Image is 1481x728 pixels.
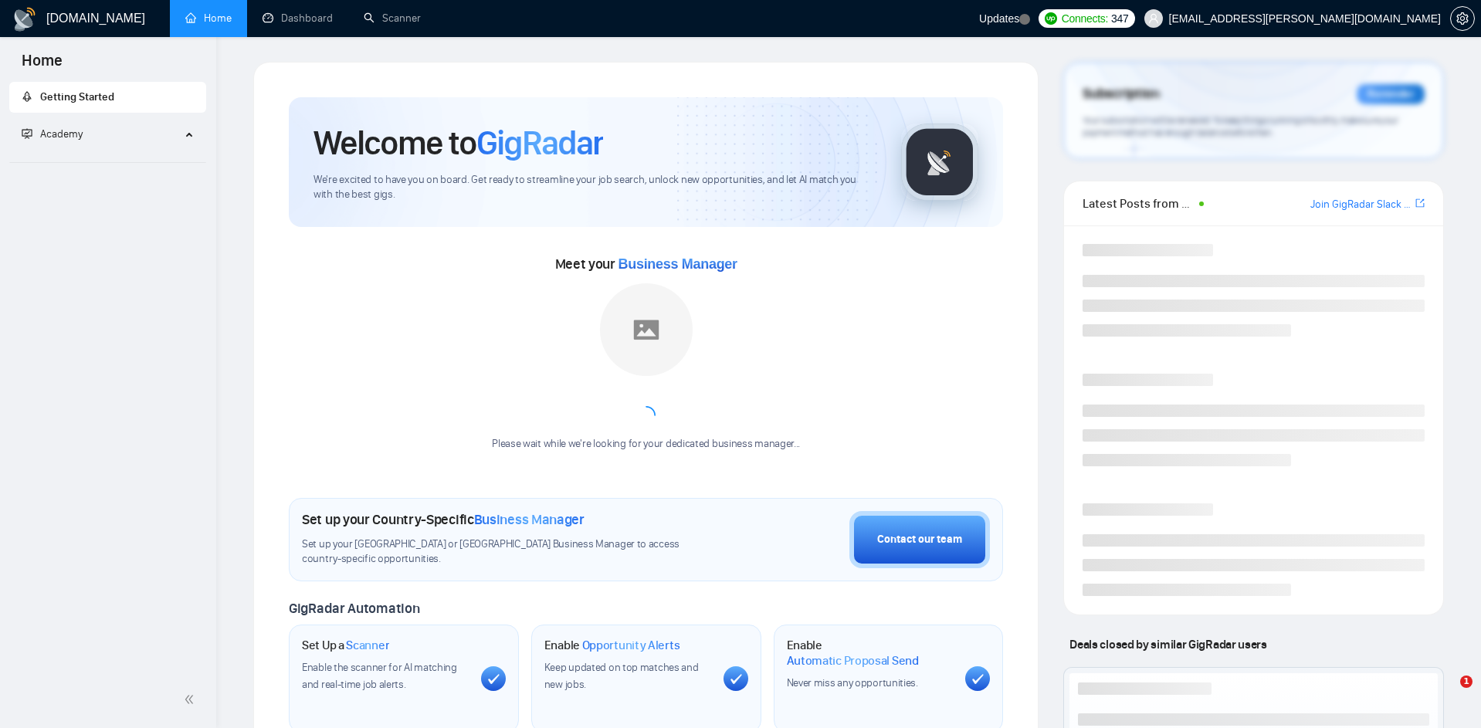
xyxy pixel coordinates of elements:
[544,638,680,653] h1: Enable
[787,676,918,689] span: Never miss any opportunities.
[1310,196,1412,213] a: Join GigRadar Slack Community
[302,638,389,653] h1: Set Up a
[637,406,656,425] span: loading
[302,511,585,528] h1: Set up your Country-Specific
[185,12,232,25] a: homeHome
[1062,10,1108,27] span: Connects:
[849,511,990,568] button: Contact our team
[1451,12,1474,25] span: setting
[302,661,457,691] span: Enable the scanner for AI matching and real-time job alerts.
[1083,81,1159,107] span: Subscription
[1357,84,1425,104] div: Reminder
[1415,196,1425,211] a: export
[263,12,333,25] a: dashboardDashboard
[313,122,603,164] h1: Welcome to
[22,91,32,102] span: rocket
[9,156,206,166] li: Academy Homepage
[184,692,199,707] span: double-left
[474,511,585,528] span: Business Manager
[1450,12,1475,25] a: setting
[544,661,699,691] span: Keep updated on top matches and new jobs.
[582,638,680,653] span: Opportunity Alerts
[364,12,421,25] a: searchScanner
[877,531,962,548] div: Contact our team
[9,49,75,82] span: Home
[1148,13,1159,24] span: user
[22,128,32,139] span: fund-projection-screen
[1063,631,1273,658] span: Deals closed by similar GigRadar users
[1045,12,1057,25] img: upwork-logo.png
[555,256,737,273] span: Meet your
[12,7,37,32] img: logo
[313,173,876,202] span: We're excited to have you on board. Get ready to streamline your job search, unlock new opportuni...
[1460,676,1473,688] span: 1
[1428,676,1466,713] iframe: Intercom live chat
[40,90,114,103] span: Getting Started
[787,653,919,669] span: Automatic Proposal Send
[9,82,206,113] li: Getting Started
[787,638,954,668] h1: Enable
[476,122,603,164] span: GigRadar
[1083,194,1195,213] span: Latest Posts from the GigRadar Community
[1450,6,1475,31] button: setting
[483,437,809,452] div: Please wait while we're looking for your dedicated business manager...
[979,12,1019,25] span: Updates
[289,600,419,617] span: GigRadar Automation
[40,127,83,141] span: Academy
[618,256,737,272] span: Business Manager
[600,283,693,376] img: placeholder.png
[1111,10,1128,27] span: 347
[1415,197,1425,209] span: export
[22,127,83,141] span: Academy
[302,537,715,567] span: Set up your [GEOGRAPHIC_DATA] or [GEOGRAPHIC_DATA] Business Manager to access country-specific op...
[1083,114,1398,139] span: Your subscription will be renewed. To keep things running smoothly, make sure your payment method...
[346,638,389,653] span: Scanner
[901,124,978,201] img: gigradar-logo.png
